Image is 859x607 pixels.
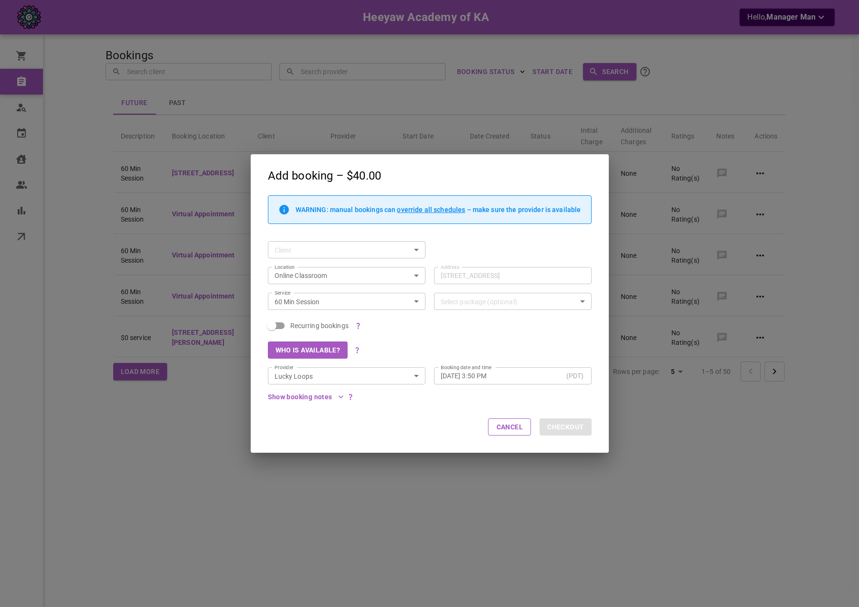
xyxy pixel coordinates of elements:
button: Open [410,295,423,308]
button: Cancel [488,418,531,436]
label: Address [441,264,459,271]
button: Open [576,295,589,308]
button: Open [410,369,423,383]
label: Booking date and time [441,364,491,371]
label: Service [275,289,291,297]
input: Choose date, selected date is Sep 12, 2025 [441,371,562,381]
p: (PDT) [566,371,584,381]
button: Open [410,243,423,256]
svg: Use the Smart Clusters functionality to find the most suitable provider for the selected service ... [353,346,361,354]
input: Type to search [271,244,394,256]
button: Who is available? [268,341,348,359]
span: override all schedules [397,206,465,213]
p: WARNING: manual bookings can – make sure the provider is available [296,206,581,213]
h2: Add booking – $40.00 [251,154,609,195]
span: Online Classroom [275,272,328,279]
div: Online Classroom [275,271,403,280]
svg: Recurring bookings are NOT packages [354,322,362,330]
label: Location [275,264,295,271]
label: Provider [275,364,294,371]
span: Recurring bookings [290,321,349,330]
svg: These notes are public and visible to admins, managers, providers and clients [347,393,354,401]
button: Show booking notes [268,394,344,400]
